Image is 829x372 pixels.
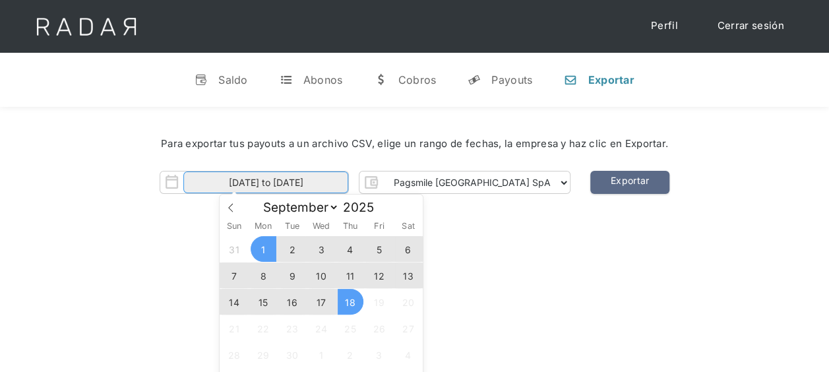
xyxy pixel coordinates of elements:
[160,171,570,194] form: Form
[374,73,387,86] div: w
[309,263,334,288] span: September 10, 2025
[222,289,247,315] span: September 14, 2025
[395,289,421,315] span: September 20, 2025
[638,13,691,39] a: Perfil
[309,289,334,315] span: September 17, 2025
[366,263,392,288] span: September 12, 2025
[280,315,305,341] span: September 23, 2025
[395,263,421,288] span: September 13, 2025
[366,289,392,315] span: September 19, 2025
[251,263,276,288] span: September 8, 2025
[40,137,789,152] div: Para exportar tus payouts a un archivo CSV, elige un rango de fechas, la empresa y haz clic en Ex...
[468,73,481,86] div: y
[280,73,293,86] div: t
[338,342,363,367] span: October 2, 2025
[307,222,336,231] span: Wed
[280,342,305,367] span: September 30, 2025
[366,342,392,367] span: October 3, 2025
[309,236,334,262] span: September 3, 2025
[222,236,247,262] span: August 31, 2025
[195,73,208,86] div: v
[309,315,334,341] span: September 24, 2025
[280,236,305,262] span: September 2, 2025
[338,315,363,341] span: September 25, 2025
[222,263,247,288] span: September 7, 2025
[309,342,334,367] span: October 1, 2025
[338,263,363,288] span: September 11, 2025
[590,171,669,194] a: Exportar
[366,236,392,262] span: September 5, 2025
[303,73,343,86] div: Abonos
[336,222,365,231] span: Thu
[251,342,276,367] span: September 29, 2025
[395,315,421,341] span: September 27, 2025
[280,263,305,288] span: September 9, 2025
[339,200,386,215] input: Year
[251,289,276,315] span: September 15, 2025
[222,342,247,367] span: September 28, 2025
[218,73,248,86] div: Saldo
[222,315,247,341] span: September 21, 2025
[278,222,307,231] span: Tue
[564,73,577,86] div: n
[257,199,339,216] select: Month
[398,73,436,86] div: Cobros
[588,73,634,86] div: Exportar
[366,315,392,341] span: September 26, 2025
[491,73,532,86] div: Payouts
[220,222,249,231] span: Sun
[365,222,394,231] span: Fri
[395,236,421,262] span: September 6, 2025
[251,236,276,262] span: September 1, 2025
[394,222,423,231] span: Sat
[280,289,305,315] span: September 16, 2025
[338,236,363,262] span: September 4, 2025
[395,342,421,367] span: October 4, 2025
[251,315,276,341] span: September 22, 2025
[704,13,797,39] a: Cerrar sesión
[249,222,278,231] span: Mon
[338,289,363,315] span: September 18, 2025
